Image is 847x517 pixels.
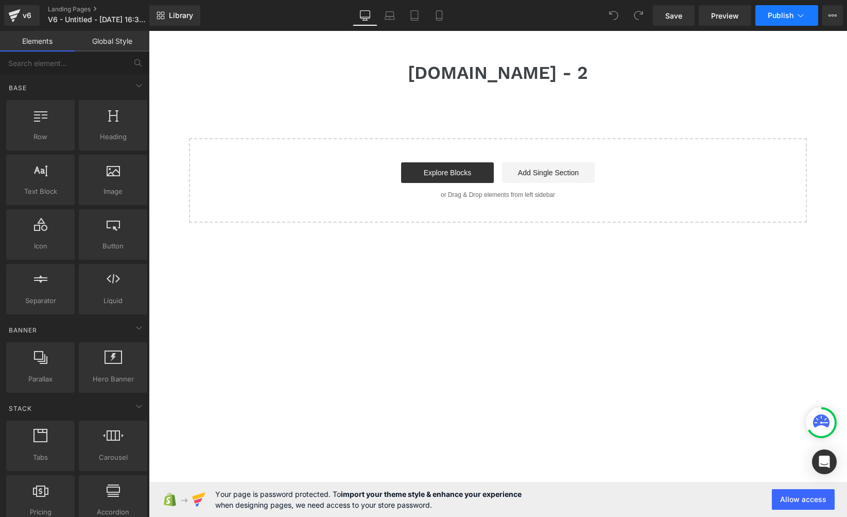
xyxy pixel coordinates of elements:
[9,186,72,197] span: Text Block
[21,9,33,22] div: v6
[377,5,402,26] a: Laptop
[711,10,739,21] span: Preview
[628,5,649,26] button: Redo
[48,15,147,24] span: V6 - Untitled - [DATE] 16:32:42
[341,490,522,498] strong: import your theme style & enhance your experience
[8,325,38,335] span: Banner
[57,160,642,168] p: or Drag & Drop elements from left sidebar
[9,374,72,385] span: Parallax
[812,449,837,474] div: Open Intercom Messenger
[699,5,751,26] a: Preview
[82,452,144,463] span: Carousel
[82,186,144,197] span: Image
[215,489,522,510] span: Your page is password protected. To when designing pages, we need access to your store password.
[353,131,446,152] a: Add Single Section
[9,131,72,142] span: Row
[75,31,149,52] a: Global Style
[149,5,200,26] a: New Library
[402,5,427,26] a: Tablet
[9,241,72,252] span: Icon
[353,5,377,26] a: Desktop
[822,5,843,26] button: More
[82,241,144,252] span: Button
[9,295,72,306] span: Separator
[772,489,835,510] button: Allow access
[755,5,818,26] button: Publish
[768,11,793,20] span: Publish
[169,11,193,20] span: Library
[427,5,452,26] a: Mobile
[82,374,144,385] span: Hero Banner
[82,295,144,306] span: Liquid
[82,131,144,142] span: Heading
[665,10,682,21] span: Save
[252,131,345,152] a: Explore Blocks
[48,5,166,13] a: Landing Pages
[8,83,28,93] span: Base
[4,5,40,26] a: v6
[603,5,624,26] button: Undo
[8,404,33,413] span: Stack
[9,452,72,463] span: Tabs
